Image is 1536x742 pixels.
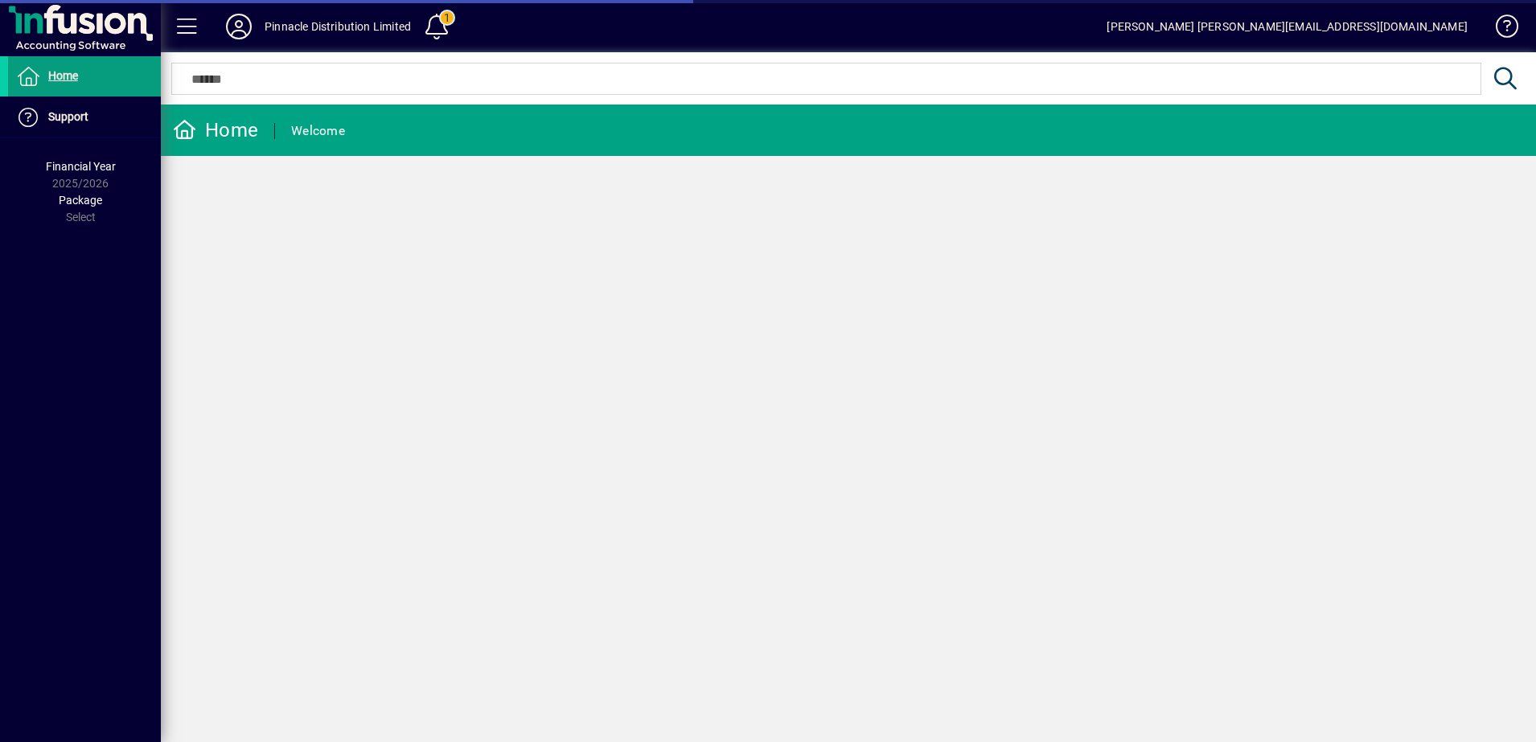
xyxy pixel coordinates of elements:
[173,117,258,143] div: Home
[1107,14,1468,39] div: [PERSON_NAME] [PERSON_NAME][EMAIL_ADDRESS][DOMAIN_NAME]
[265,14,411,39] div: Pinnacle Distribution Limited
[8,97,161,137] a: Support
[48,110,88,123] span: Support
[48,69,78,82] span: Home
[46,160,116,173] span: Financial Year
[1484,3,1516,55] a: Knowledge Base
[59,194,102,207] span: Package
[291,118,345,144] div: Welcome
[213,12,265,41] button: Profile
